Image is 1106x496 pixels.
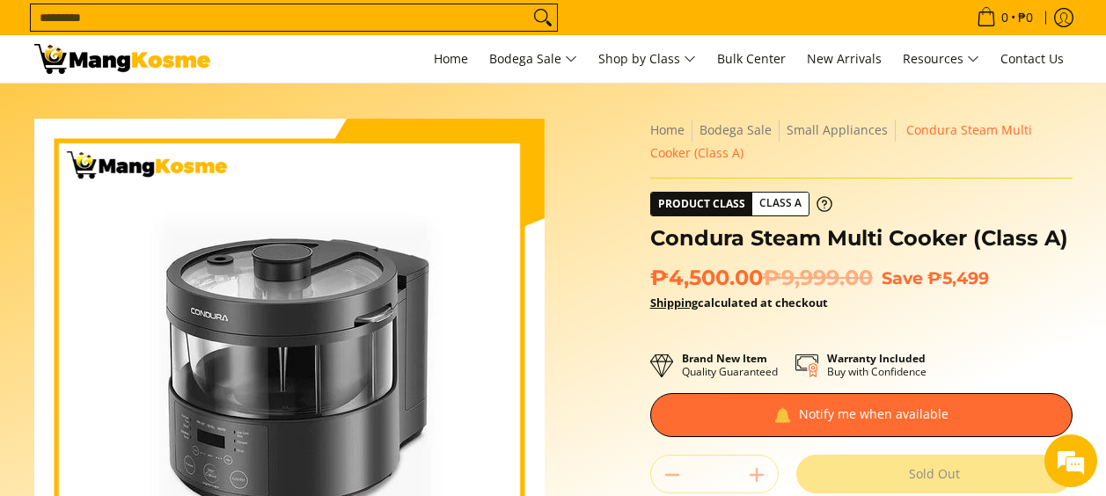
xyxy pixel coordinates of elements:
[752,193,809,215] span: Class A
[699,121,772,138] a: Bodega Sale
[590,35,705,83] a: Shop by Class
[992,35,1073,83] a: Contact Us
[763,265,873,291] del: ₱9,999.00
[827,351,926,366] strong: Warranty Included
[827,352,927,378] p: Buy with Confidence
[480,35,586,83] a: Bodega Sale
[650,121,685,138] a: Home
[1015,11,1036,24] span: ₱0
[650,119,1073,164] nav: Breadcrumbs
[787,121,888,138] a: Small Appliances
[489,48,577,70] span: Bodega Sale
[425,35,477,83] a: Home
[650,265,873,291] span: ₱4,500.00
[34,44,210,74] img: Condura Steam Multi Cooker - Healthy Cooking for You! l Mang Kosme
[894,35,988,83] a: Resources
[999,11,1011,24] span: 0
[650,192,832,216] a: Product Class Class A
[798,35,890,83] a: New Arrivals
[903,48,979,70] span: Resources
[598,48,696,70] span: Shop by Class
[682,352,778,378] p: Quality Guaranteed
[717,50,786,67] span: Bulk Center
[651,193,752,215] span: Product Class
[682,351,767,366] strong: Brand New Item
[650,225,1073,252] h1: Condura Steam Multi Cooker (Class A)
[434,50,468,67] span: Home
[228,35,1073,83] nav: Main Menu
[807,50,882,67] span: New Arrivals
[529,4,557,31] button: Search
[927,267,989,288] span: ₱5,499
[650,121,1032,161] span: Condura Steam Multi Cooker (Class A)
[708,35,795,83] a: Bulk Center
[1000,50,1064,67] span: Contact Us
[650,295,828,310] strong: calculated at checkout
[971,8,1038,27] span: •
[882,267,923,288] span: Save
[650,295,698,310] a: Shipping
